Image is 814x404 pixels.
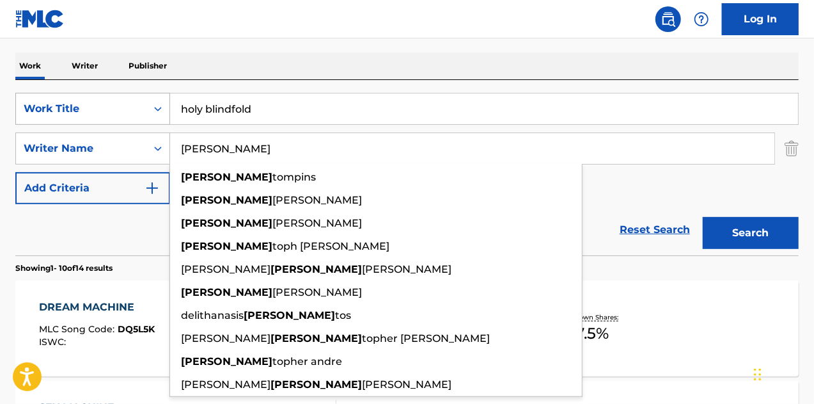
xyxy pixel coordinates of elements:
span: [PERSON_NAME] [181,378,270,391]
p: Work [15,53,45,79]
span: ISWC : [39,336,69,348]
form: Search Form [15,93,799,255]
span: [PERSON_NAME] [362,263,451,275]
button: Add Criteria [15,172,170,204]
span: [PERSON_NAME] [181,332,270,344]
p: Total Known Shares: [554,312,622,322]
span: tompins [272,171,316,183]
div: Help [689,6,714,32]
strong: [PERSON_NAME] [270,332,362,344]
strong: [PERSON_NAME] [181,171,272,183]
img: MLC Logo [15,10,65,28]
span: [PERSON_NAME] [362,378,451,391]
p: Showing 1 - 10 of 14 results [15,263,113,274]
strong: [PERSON_NAME] [244,309,335,321]
p: Publisher [125,53,171,79]
span: topher [PERSON_NAME] [362,332,490,344]
div: Drag [754,355,762,394]
span: [PERSON_NAME] [272,217,362,229]
a: DREAM MACHINEMLC Song Code:DQ5L5KISWC:Writers (2)[PERSON_NAME], [PERSON_NAME]Recording Artists (0... [15,280,799,376]
strong: [PERSON_NAME] [181,194,272,206]
span: MLC Song Code : [39,323,118,335]
strong: [PERSON_NAME] [181,355,272,368]
span: 27.5 % [567,322,609,345]
div: DREAM MACHINE [39,300,155,315]
img: search [661,12,676,27]
span: delithanasis [181,309,244,321]
iframe: Chat Widget [750,343,814,404]
span: tos [335,309,351,321]
span: topher andre [272,355,342,368]
strong: [PERSON_NAME] [270,378,362,391]
img: 9d2ae6d4665cec9f34b9.svg [145,181,160,196]
span: DQ5L5K [118,323,155,335]
a: Reset Search [613,216,696,244]
div: Work Title [24,101,139,117]
strong: [PERSON_NAME] [181,240,272,252]
button: Search [703,217,799,249]
img: help [694,12,709,27]
img: Delete Criterion [785,133,799,165]
strong: [PERSON_NAME] [270,263,362,275]
span: [PERSON_NAME] [272,286,362,298]
a: Log In [722,3,799,35]
span: toph [PERSON_NAME] [272,240,389,252]
span: [PERSON_NAME] [272,194,362,206]
p: Writer [68,53,102,79]
a: Public Search [655,6,681,32]
span: [PERSON_NAME] [181,263,270,275]
div: Writer Name [24,141,139,156]
strong: [PERSON_NAME] [181,286,272,298]
strong: [PERSON_NAME] [181,217,272,229]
